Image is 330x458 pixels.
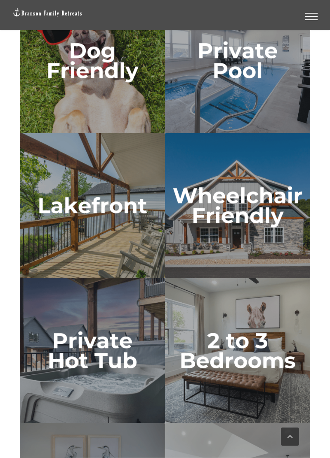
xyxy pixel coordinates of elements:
[295,13,328,20] a: Toggle Menu
[165,133,310,278] img: Wheelchair Friendly
[165,278,310,423] img: 2 to 3 bedrooms
[20,280,165,290] a: private hot tub
[20,278,165,423] img: private hot tub
[12,8,82,17] img: Branson Family Retreats Logo
[20,133,165,278] img: lakefront
[165,135,310,145] a: Wheelchair Friendly
[20,425,165,435] a: 4 to 5 bedrooms
[20,135,165,145] a: lakefront
[165,280,310,290] a: 2 to 3 bedrooms
[165,425,310,435] a: 6 plus bedrooms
